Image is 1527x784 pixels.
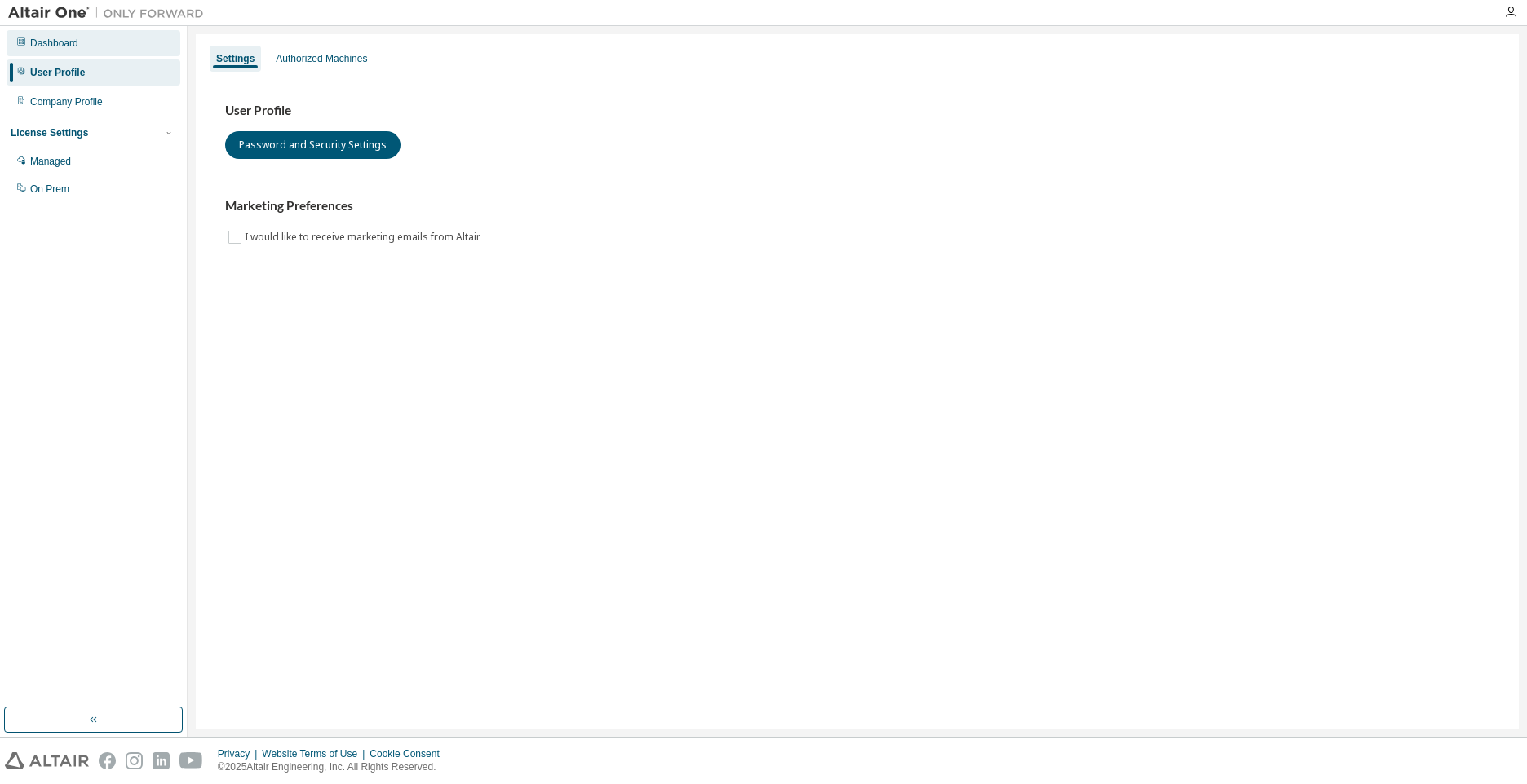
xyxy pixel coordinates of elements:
[30,95,103,108] div: Company Profile
[30,37,78,50] div: Dashboard
[262,747,370,760] div: Website Terms of Use
[225,198,1489,214] h3: Marketing Preferences
[30,66,85,79] div: User Profile
[370,747,449,760] div: Cookie Consent
[245,227,484,247] label: I would like to receive marketing emails from Altair
[225,131,401,159] button: Password and Security Settings
[218,747,262,760] div: Privacy
[30,155,71,168] div: Managed
[179,752,203,769] img: youtube.svg
[153,752,170,769] img: linkedin.svg
[225,103,1489,119] h3: User Profile
[216,52,254,65] div: Settings
[8,5,212,21] img: Altair One
[99,752,116,769] img: facebook.svg
[5,752,89,769] img: altair_logo.svg
[11,126,88,139] div: License Settings
[218,760,449,774] p: © 2025 Altair Engineering, Inc. All Rights Reserved.
[30,183,69,196] div: On Prem
[126,752,143,769] img: instagram.svg
[276,52,367,65] div: Authorized Machines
